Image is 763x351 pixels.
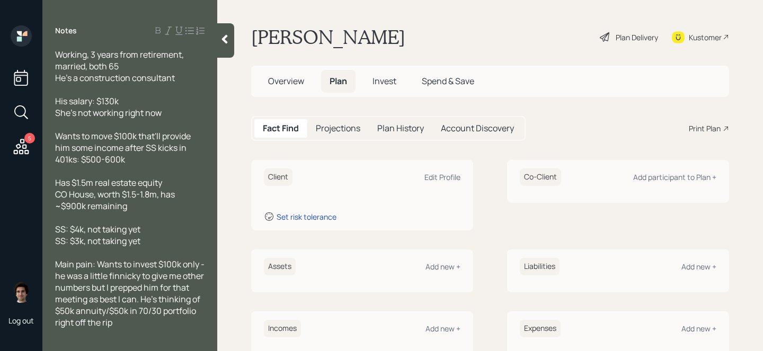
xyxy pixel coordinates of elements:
[55,223,140,247] span: SS: $4k, not taking yet SS: $3k, not taking yet
[264,168,292,186] h6: Client
[520,320,561,337] h6: Expenses
[24,133,35,143] div: 5
[424,172,460,182] div: Edit Profile
[55,258,206,328] span: Main pain: Wants to invest $100k only - he was a little finnicky to give me other numbers but I p...
[520,258,560,275] h6: Liabilities
[277,212,336,222] div: Set risk tolerance
[520,168,561,186] h6: Co-Client
[689,123,721,134] div: Print Plan
[372,75,396,87] span: Invest
[681,323,716,334] div: Add new +
[11,282,32,303] img: harrison-schaefer-headshot-2.png
[55,177,176,212] span: Has $1.5m real estate equity CO House, worth $1.5-1.8m, has ~$900k remaining
[616,32,658,43] div: Plan Delivery
[689,32,722,43] div: Kustomer
[251,25,405,49] h1: [PERSON_NAME]
[681,262,716,272] div: Add new +
[264,258,296,275] h6: Assets
[263,123,299,133] h5: Fact Find
[377,123,424,133] h5: Plan History
[55,25,77,36] label: Notes
[55,49,185,84] span: Working, 3 years from retirement, married, both 65 He's a construction consultant
[441,123,514,133] h5: Account Discovery
[55,130,192,165] span: Wants to move $100k that'll provide him some income after SS kicks in 401ks: $500-600k
[633,172,716,182] div: Add participant to Plan +
[8,316,34,326] div: Log out
[425,323,460,334] div: Add new +
[425,262,460,272] div: Add new +
[264,320,301,337] h6: Incomes
[316,123,360,133] h5: Projections
[55,95,162,119] span: His salary: $130k She's not working right now
[422,75,474,87] span: Spend & Save
[330,75,347,87] span: Plan
[268,75,304,87] span: Overview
